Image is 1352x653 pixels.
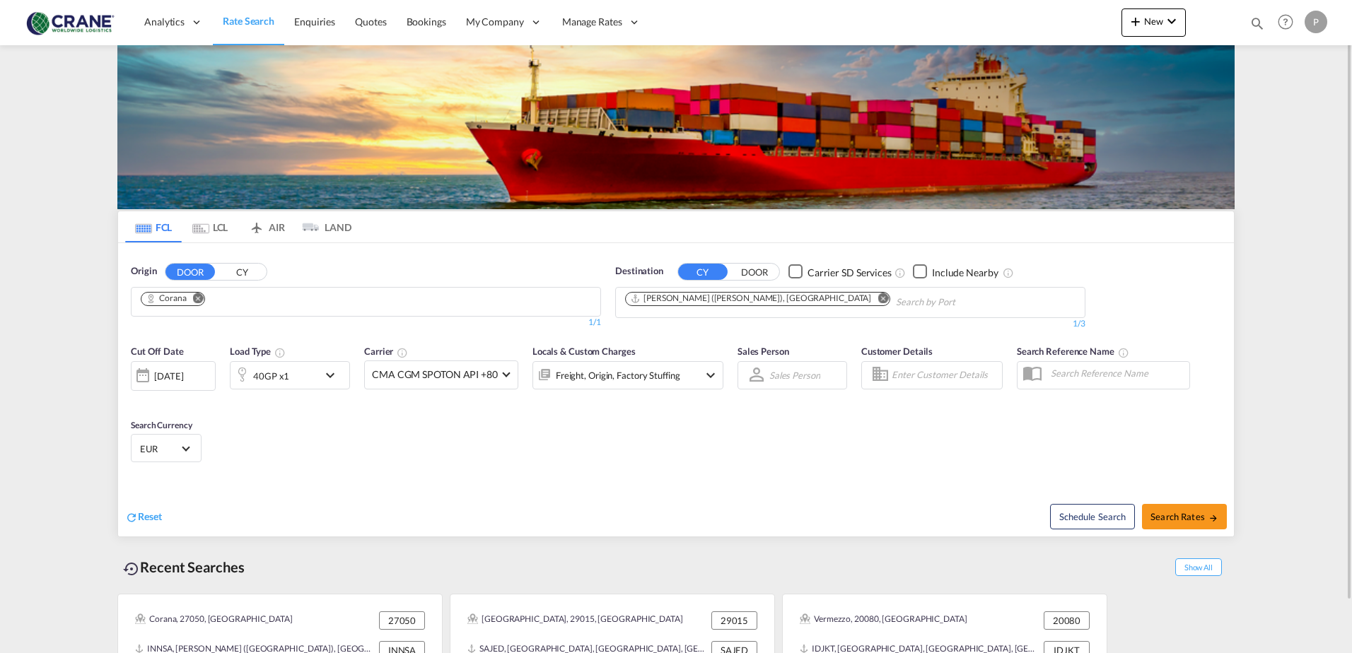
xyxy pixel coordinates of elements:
span: Search Rates [1150,511,1218,522]
md-chips-wrap: Chips container. Use arrow keys to select chips. [139,288,216,312]
div: Corana, 27050, Europe [135,611,293,630]
div: icon-refreshReset [125,510,162,525]
span: Bookings [407,16,446,28]
input: Chips input. [896,291,1030,314]
div: Carrier SD Services [808,265,892,279]
md-icon: icon-magnify [1249,16,1265,31]
span: New [1127,16,1180,27]
div: Jawaharlal Nehru (Nhava Sheva), INNSA [630,293,871,305]
div: Freight Origin Factory Stuffingicon-chevron-down [532,360,723,389]
span: Origin [131,264,156,278]
span: Cut Off Date [131,346,184,357]
md-pagination-wrapper: Use the left and right arrow keys to navigate between tabs [125,211,351,242]
input: Search Reference Name [1044,363,1189,384]
div: P [1305,11,1327,33]
div: Recent Searches [117,551,250,583]
span: Manage Rates [562,15,622,29]
button: Search Ratesicon-arrow-right [1142,504,1227,529]
span: Search Currency [131,419,192,430]
button: CY [217,264,267,280]
md-icon: Unchecked: Ignores neighbouring ports when fetching rates.Checked : Includes neighbouring ports w... [1003,266,1014,278]
md-datepicker: Select [131,389,141,408]
md-checkbox: Checkbox No Ink [788,264,892,279]
button: DOOR [730,264,779,280]
span: Search Reference Name [1017,346,1129,357]
div: Corana [146,293,186,305]
div: Help [1274,10,1305,35]
div: Vermezzo, 20080, Europe [800,611,967,630]
span: Customer Details [861,346,933,357]
div: 40GP x1icon-chevron-down [230,360,350,389]
input: Enter Customer Details [892,364,998,385]
md-icon: icon-plus 400-fg [1127,13,1144,30]
div: Press delete to remove this chip. [146,293,189,305]
div: Freight Origin Factory Stuffing [556,365,680,385]
div: [DATE] [154,370,183,382]
span: EUR [140,442,180,455]
div: Include Nearby [932,265,998,279]
img: LCL+%26+FCL+BACKGROUND.png [117,45,1235,209]
md-icon: Your search will be saved by the below given name [1118,346,1129,358]
div: [DATE] [131,360,216,390]
span: Rate Search [223,15,274,27]
md-select: Sales Person [768,365,822,385]
span: My Company [466,15,524,29]
button: CY [678,264,728,280]
md-tab-item: LAND [295,211,351,242]
span: Reset [138,510,162,522]
md-icon: icon-chevron-down [1163,13,1180,30]
div: Press delete to remove this chip. [630,293,874,305]
span: Load Type [230,346,286,357]
md-icon: icon-airplane [248,219,265,230]
md-icon: The selected Trucker/Carrierwill be displayed in the rate results If the rates are from another f... [397,346,408,358]
div: 1/1 [131,317,601,329]
button: DOOR [165,264,215,280]
span: Destination [615,264,663,278]
md-tab-item: AIR [238,211,295,242]
md-checkbox: Checkbox No Ink [913,264,998,279]
button: Remove [183,293,204,307]
button: Note: By default Schedule search will only considerorigin ports, destination ports and cut off da... [1050,504,1135,529]
span: CMA CGM SPOTON API +80 [372,367,498,382]
md-icon: icon-backup-restore [123,560,140,577]
span: Show All [1175,558,1222,576]
span: Locals & Custom Charges [532,346,636,357]
div: 27050 [379,611,425,630]
div: 1/3 [615,318,1085,330]
md-icon: icon-chevron-down [322,366,346,383]
md-tab-item: LCL [182,211,238,242]
div: OriginDOOR CY Chips container. Use arrow keys to select chips.1/1Destination CY DOORCheckbox No I... [118,243,1234,536]
md-icon: Unchecked: Search for CY (Container Yard) services for all selected carriers.Checked : Search for... [894,266,906,278]
span: Help [1274,10,1298,34]
span: Carrier [364,346,408,357]
span: Sales Person [738,346,789,357]
div: 40GP x1 [253,365,289,385]
md-icon: icon-information-outline [274,346,286,358]
span: Enquiries [294,16,335,28]
div: Castel San Giovanni, 29015, Europe [467,611,683,630]
md-tab-item: FCL [125,211,182,242]
button: Remove [868,293,890,307]
div: 20080 [1044,611,1090,630]
div: icon-magnify [1249,16,1265,37]
button: icon-plus 400-fgNewicon-chevron-down [1121,8,1186,37]
img: 374de710c13411efa3da03fd754f1635.jpg [21,6,117,38]
md-icon: icon-chevron-down [702,366,719,383]
md-icon: icon-refresh [125,511,138,524]
span: Quotes [355,16,386,28]
md-select: Select Currency: € EUREuro [139,438,194,459]
div: 29015 [711,611,757,630]
md-icon: icon-arrow-right [1208,513,1218,523]
span: Analytics [144,15,185,29]
md-chips-wrap: Chips container. Use arrow keys to select chips. [623,288,1036,314]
